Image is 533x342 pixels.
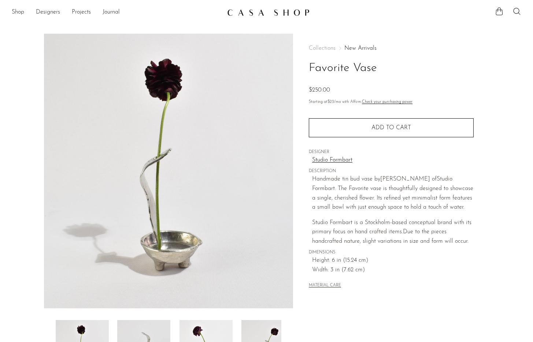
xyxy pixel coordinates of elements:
[309,45,336,51] span: Collections
[72,8,91,17] a: Projects
[309,59,474,78] h1: Favorite Vase
[12,6,221,19] ul: NEW HEADER MENU
[312,175,474,212] p: Handmade tin bud vase by Studio Formbart. The Favorite vase is thoughtfully designed to showcase ...
[12,6,221,19] nav: Desktop navigation
[312,265,474,275] span: Width: 3 in (7.62 cm)
[380,176,437,182] span: [PERSON_NAME] of
[309,45,474,51] nav: Breadcrumbs
[371,124,411,131] span: Add to cart
[309,118,474,137] button: Add to cart
[312,218,474,246] p: Due to the pieces handcrafted nature, slight variations in size and form will occur.
[312,156,474,165] a: Studio Formbart
[309,249,474,256] span: DIMENSIONS
[44,34,293,308] img: Favorite Vase
[362,100,412,104] a: Check your purchasing power - Learn more about Affirm Financing (opens in modal)
[12,8,24,17] a: Shop
[309,87,330,93] span: $250.00
[312,256,474,265] span: Height: 6 in (15.24 cm)
[344,45,377,51] a: New Arrivals
[309,168,474,175] span: DESCRIPTION
[312,220,471,235] span: Studio Formbart is a Stockholm-based conceptual brand with its primary focus on hand crafted items.
[36,8,60,17] a: Designers
[103,8,120,17] a: Journal
[327,100,334,104] span: $23
[309,99,474,105] p: Starting at /mo with Affirm.
[309,149,474,156] span: DESIGNER
[309,283,341,289] button: MATERIAL CARE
